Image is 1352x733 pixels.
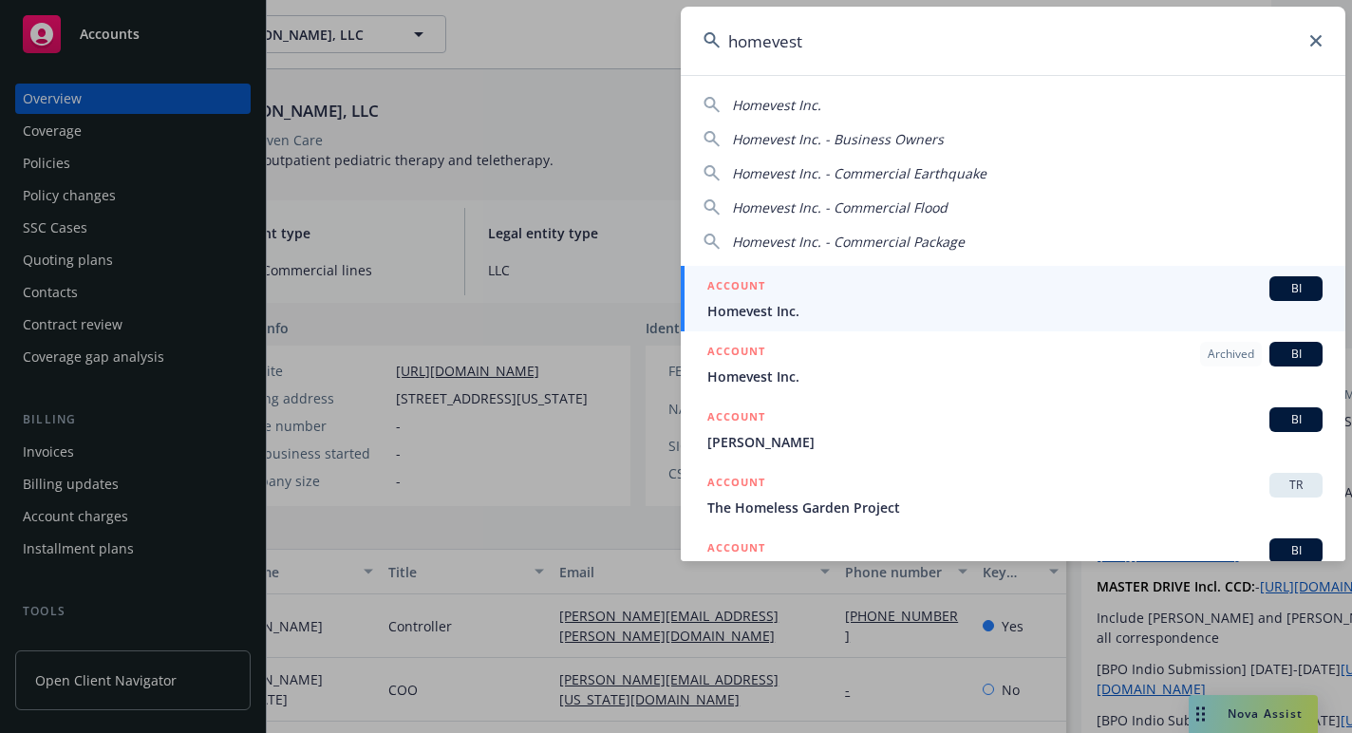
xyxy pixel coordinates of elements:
[681,331,1345,397] a: ACCOUNTArchivedBIHomevest Inc.
[732,198,948,216] span: Homevest Inc. - Commercial Flood
[707,342,765,365] h5: ACCOUNT
[1277,346,1315,363] span: BI
[681,266,1345,331] a: ACCOUNTBIHomevest Inc.
[707,473,765,496] h5: ACCOUNT
[707,498,1323,517] span: The Homeless Garden Project
[1208,346,1254,363] span: Archived
[1277,542,1315,559] span: BI
[707,301,1323,321] span: Homevest Inc.
[681,528,1345,593] a: ACCOUNTBI
[681,462,1345,528] a: ACCOUNTTRThe Homeless Garden Project
[707,276,765,299] h5: ACCOUNT
[707,432,1323,452] span: [PERSON_NAME]
[1277,477,1315,494] span: TR
[732,164,986,182] span: Homevest Inc. - Commercial Earthquake
[732,233,965,251] span: Homevest Inc. - Commercial Package
[1277,280,1315,297] span: BI
[707,366,1323,386] span: Homevest Inc.
[732,96,821,114] span: Homevest Inc.
[681,7,1345,75] input: Search...
[707,407,765,430] h5: ACCOUNT
[1277,411,1315,428] span: BI
[707,538,765,561] h5: ACCOUNT
[732,130,944,148] span: Homevest Inc. - Business Owners
[681,397,1345,462] a: ACCOUNTBI[PERSON_NAME]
